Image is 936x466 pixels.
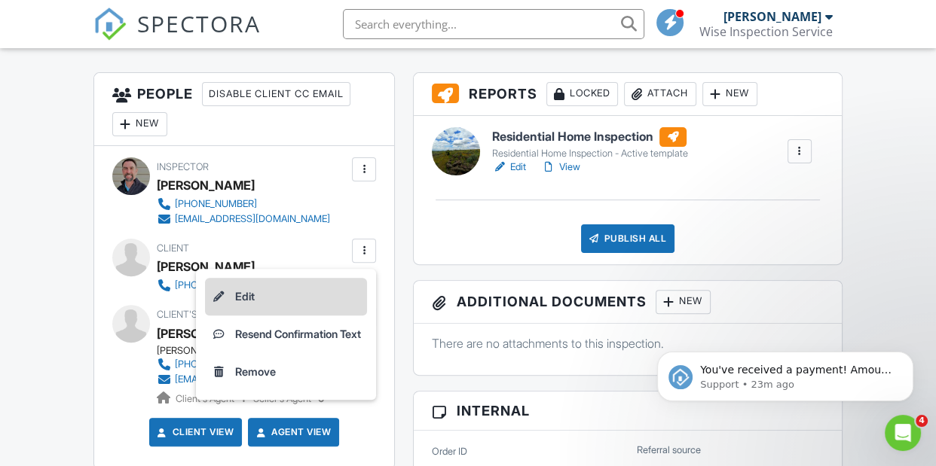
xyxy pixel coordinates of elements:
h3: Reports [414,73,842,116]
label: Referral source [637,443,701,457]
span: 4 [916,415,928,427]
strong: 1 [241,393,245,404]
div: [PERSON_NAME] [157,174,255,196]
div: [PERSON_NAME] [723,9,821,24]
div: Disable Client CC Email [202,82,350,106]
div: [PERSON_NAME] Realty [157,345,342,357]
div: Locked [546,82,618,106]
div: [EMAIL_ADDRESS][DOMAIN_NAME] [175,213,330,225]
div: New [656,290,711,314]
label: Order ID [432,445,467,458]
input: Search everything... [343,9,644,39]
span: Client [157,242,189,254]
a: SPECTORA [93,20,261,52]
iframe: Intercom live chat [885,415,921,451]
a: View [541,160,580,175]
a: [PHONE_NUMBER] [157,196,330,212]
div: Publish All [581,224,675,253]
a: Edit [205,278,367,315]
div: [PHONE_NUMBER] [175,358,257,370]
a: [PHONE_NUMBER] [157,357,330,372]
span: Inspector [157,161,209,172]
iframe: Intercom notifications message [635,320,936,425]
div: [PHONE_NUMBER] [175,279,257,291]
a: [EMAIL_ADDRESS][DOMAIN_NAME] [157,372,330,387]
strong: 0 [318,393,324,404]
span: SPECTORA [137,8,261,39]
a: Edit [492,160,526,175]
a: [PERSON_NAME] [157,322,255,345]
h3: People [94,73,394,146]
div: New [702,82,757,106]
div: [PERSON_NAME] [157,255,255,278]
a: Client View [154,425,234,440]
a: Resend Confirmation Text [205,315,367,353]
a: Residential Home Inspection Residential Home Inspection - Active template [492,127,688,160]
span: Seller's Agent - [253,393,324,404]
div: Remove [235,363,276,381]
img: The Best Home Inspection Software - Spectora [93,8,127,41]
div: Wise Inspection Service [699,24,833,39]
div: New [112,112,167,136]
p: There are no attachments to this inspection. [432,335,824,352]
div: [PHONE_NUMBER] [175,198,257,210]
div: [EMAIL_ADDRESS][DOMAIN_NAME] [175,373,330,385]
span: Client's Agent [157,309,231,320]
a: Remove [205,353,367,391]
div: Attach [624,82,696,106]
a: [EMAIL_ADDRESS][DOMAIN_NAME] [157,212,330,227]
h3: Internal [414,391,842,431]
a: [PHONE_NUMBER] [157,278,257,293]
a: Agent View [253,425,331,440]
div: Residential Home Inspection - Active template [492,148,688,160]
h3: Additional Documents [414,281,842,324]
span: Client's Agent - [176,393,247,404]
h6: Residential Home Inspection [492,127,688,147]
